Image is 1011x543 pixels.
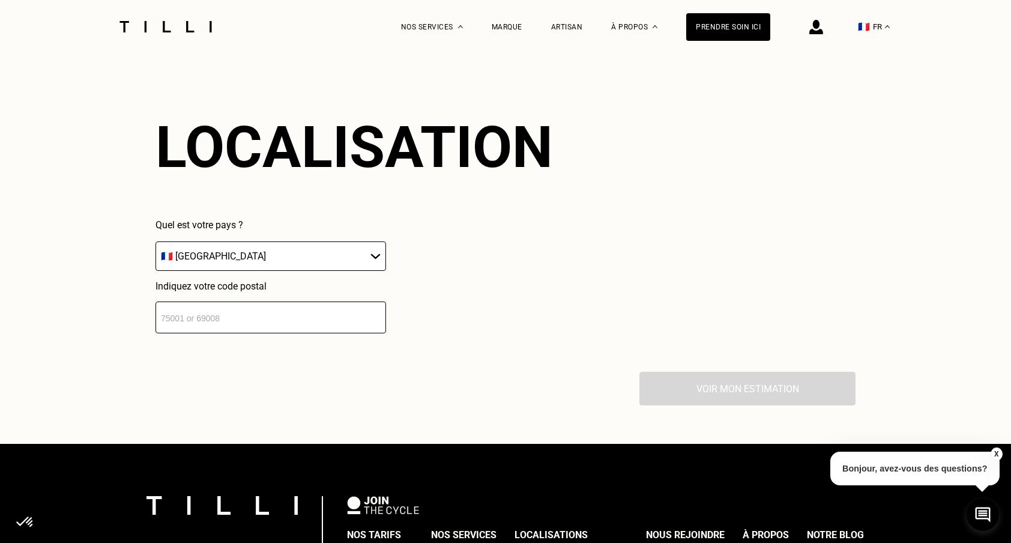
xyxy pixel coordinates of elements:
[458,25,463,28] img: Menu déroulant
[347,496,419,514] img: logo Join The Cycle
[653,25,657,28] img: Menu déroulant à propos
[155,114,553,181] div: Localisation
[155,219,386,231] p: Quel est votre pays ?
[492,23,522,31] a: Marque
[830,452,1000,485] p: Bonjour, avez-vous des questions?
[809,20,823,34] img: icône connexion
[990,447,1002,461] button: X
[858,21,870,32] span: 🇫🇷
[115,21,216,32] img: Logo du service de couturière Tilli
[686,13,770,41] a: Prendre soin ici
[155,281,386,292] p: Indiquez votre code postal
[146,496,298,515] img: logo Tilli
[551,23,583,31] a: Artisan
[885,25,890,28] img: menu déroulant
[155,302,386,333] input: 75001 or 69008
